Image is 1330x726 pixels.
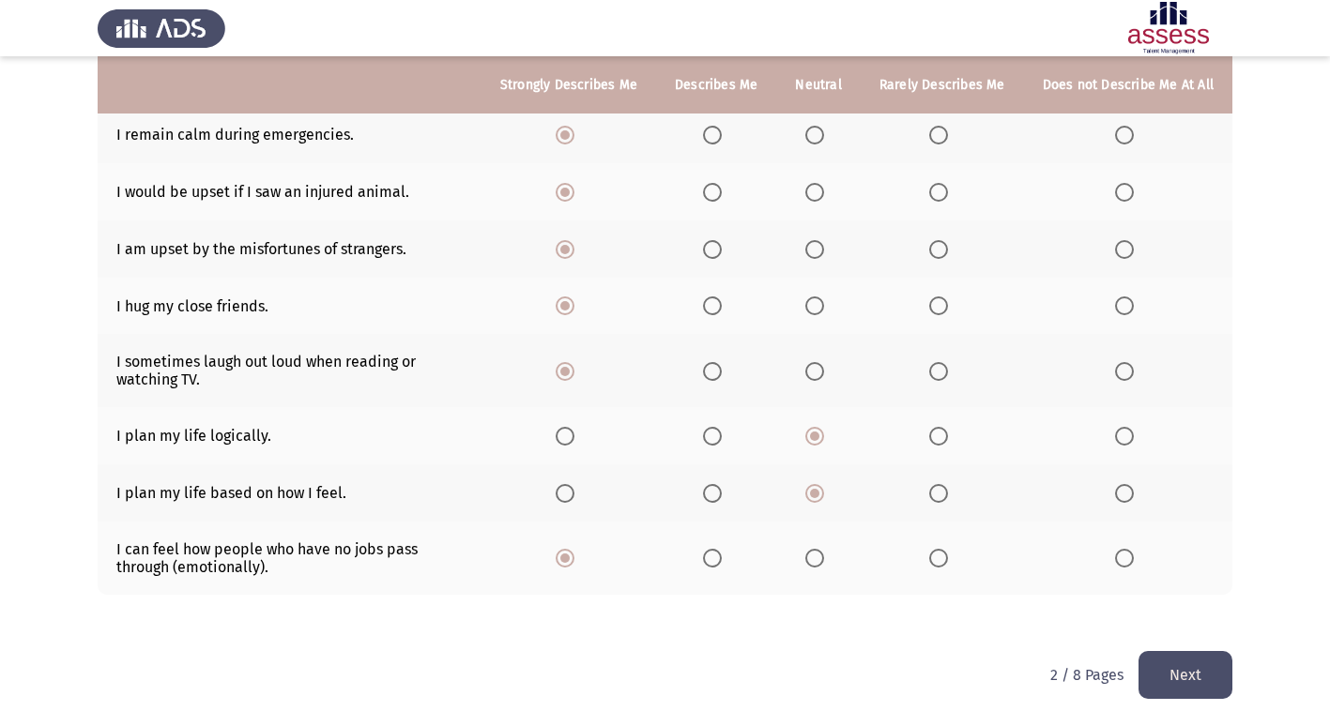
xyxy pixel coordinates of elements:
mat-radio-group: Select an option [1115,125,1141,143]
mat-radio-group: Select an option [703,125,729,143]
td: I plan my life based on how I feel. [98,464,482,522]
mat-radio-group: Select an option [703,182,729,200]
td: I am upset by the misfortunes of strangers. [98,220,482,278]
img: Assessment logo of Emotional Intelligence Assessment - THL [1105,2,1232,54]
mat-radio-group: Select an option [1115,426,1141,444]
th: Rarely Describes Me [861,56,1024,113]
mat-radio-group: Select an option [556,426,582,444]
mat-radio-group: Select an option [556,361,582,379]
mat-radio-group: Select an option [1115,483,1141,501]
mat-radio-group: Select an option [929,296,955,314]
mat-radio-group: Select an option [805,549,832,567]
button: load next page [1139,651,1232,699]
mat-radio-group: Select an option [1115,361,1141,379]
td: I hug my close friends. [98,278,482,335]
td: I sometimes laugh out loud when reading or watching TV. [98,334,482,407]
td: I plan my life logically. [98,407,482,464]
mat-radio-group: Select an option [929,426,955,444]
td: I can feel how people who have no jobs pass through (emotionally). [98,522,482,595]
mat-radio-group: Select an option [556,239,582,257]
mat-radio-group: Select an option [556,125,582,143]
mat-radio-group: Select an option [929,182,955,200]
mat-radio-group: Select an option [929,239,955,257]
mat-radio-group: Select an option [929,549,955,567]
mat-radio-group: Select an option [703,426,729,444]
mat-radio-group: Select an option [703,239,729,257]
mat-radio-group: Select an option [703,549,729,567]
mat-radio-group: Select an option [556,549,582,567]
mat-radio-group: Select an option [703,296,729,314]
mat-radio-group: Select an option [805,125,832,143]
p: 2 / 8 Pages [1050,666,1124,684]
td: I would be upset if I saw an injured animal. [98,163,482,220]
mat-radio-group: Select an option [1115,549,1141,567]
mat-radio-group: Select an option [556,296,582,314]
mat-radio-group: Select an option [805,361,832,379]
mat-radio-group: Select an option [805,426,832,444]
mat-radio-group: Select an option [929,483,955,501]
mat-radio-group: Select an option [929,125,955,143]
mat-radio-group: Select an option [556,182,582,200]
mat-radio-group: Select an option [1115,239,1141,257]
mat-radio-group: Select an option [805,296,832,314]
th: Strongly Describes Me [482,56,656,113]
td: I remain calm during emergencies. [98,106,482,163]
th: Does not Describe Me At All [1024,56,1232,113]
mat-radio-group: Select an option [929,361,955,379]
mat-radio-group: Select an option [1115,182,1141,200]
th: Neutral [776,56,860,113]
th: Describes Me [656,56,776,113]
img: Assess Talent Management logo [98,2,225,54]
mat-radio-group: Select an option [703,483,729,501]
mat-radio-group: Select an option [1115,296,1141,314]
mat-radio-group: Select an option [556,483,582,501]
mat-radio-group: Select an option [805,182,832,200]
mat-radio-group: Select an option [805,239,832,257]
mat-radio-group: Select an option [805,483,832,501]
mat-radio-group: Select an option [703,361,729,379]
